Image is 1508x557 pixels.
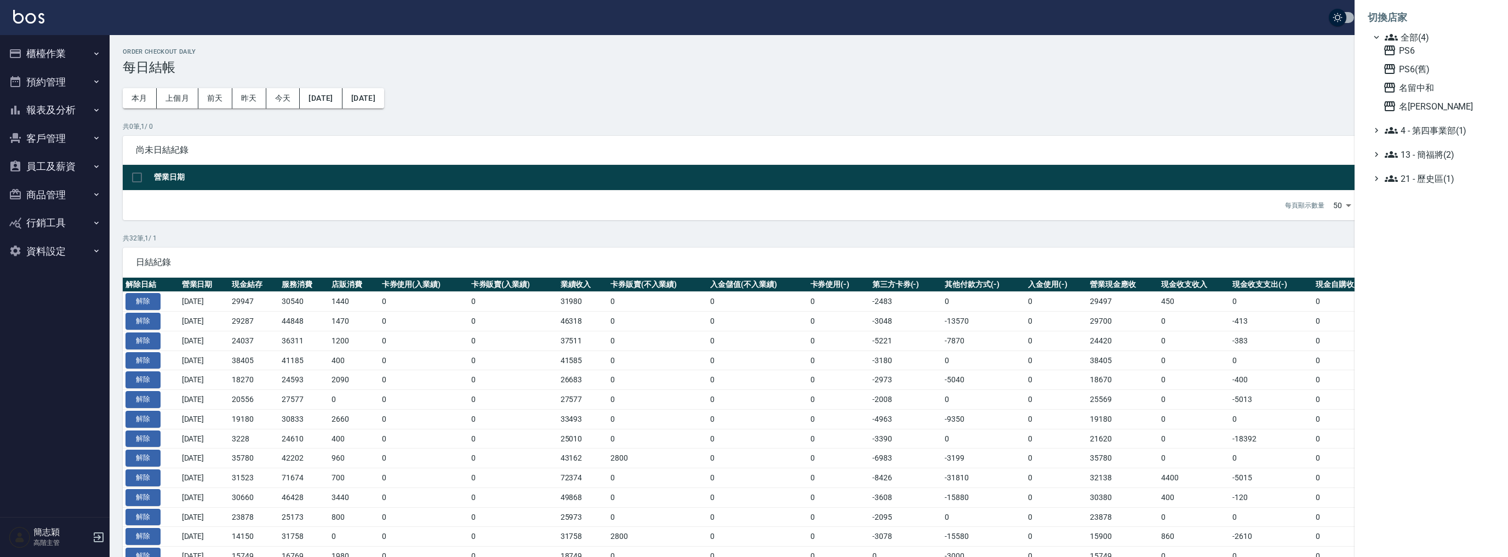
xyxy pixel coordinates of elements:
span: PS6(舊) [1383,62,1490,76]
span: 4 - 第四事業部(1) [1385,124,1490,137]
span: 名[PERSON_NAME] [1383,100,1490,113]
li: 切換店家 [1368,4,1495,31]
span: PS6 [1383,44,1490,57]
span: 21 - 歷史區(1) [1385,172,1490,185]
span: 名留中和 [1383,81,1490,94]
span: 13 - 簡福將(2) [1385,148,1490,161]
span: 全部(4) [1385,31,1490,44]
